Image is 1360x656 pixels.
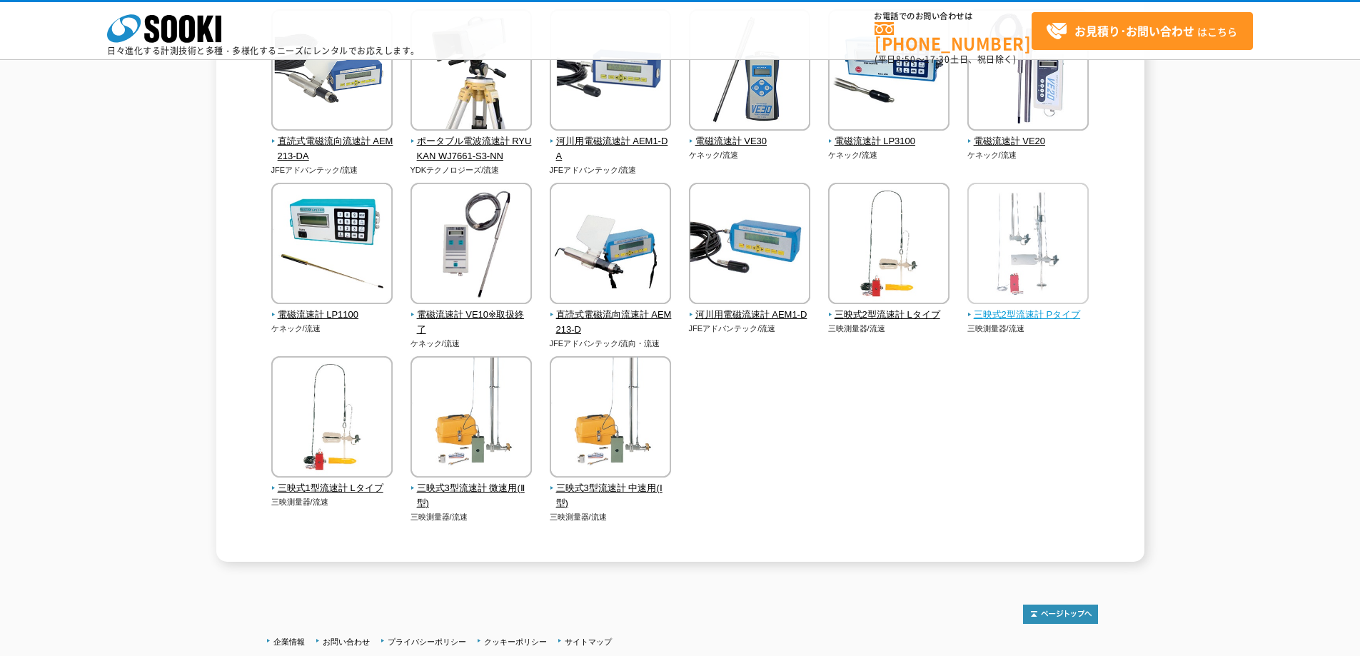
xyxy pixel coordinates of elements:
a: 三映式3型流速計 中速用(Ⅰ型) [550,468,672,510]
img: 直読式電磁流向流速計 AEM213-DA [271,9,393,134]
span: 三映式2型流速計 Lタイプ [828,308,950,323]
img: 電磁流速計 VE30 [689,9,810,134]
a: 三映式1型流速計 Lタイプ [271,468,393,496]
span: (平日 ～ 土日、祝日除く) [875,53,1016,66]
span: 電磁流速計 LP3100 [828,134,950,149]
img: 三映式1型流速計 Lタイプ [271,356,393,481]
a: 三映式2型流速計 Pタイプ [967,294,1089,323]
a: 電磁流速計 LP3100 [828,121,950,149]
strong: お見積り･お問い合わせ [1074,22,1194,39]
a: 河川用電磁流速計 AEM1-DA [550,121,672,163]
span: 電磁流速計 VE10※取扱終了 [410,308,533,338]
a: 電磁流速計 VE20 [967,121,1089,149]
span: ポータブル電波流速計 RYUKAN WJ7661-S3-NN [410,134,533,164]
p: 三映測量器/流速 [271,496,393,508]
p: JFEアドバンテック/流速 [689,323,811,335]
img: 電磁流速計 VE10※取扱終了 [410,183,532,308]
span: 17:30 [925,53,950,66]
a: プライバシーポリシー [388,637,466,646]
span: 河川用電磁流速計 AEM1-D [689,308,811,323]
img: ポータブル電波流速計 RYUKAN WJ7661-S3-NN [410,9,532,134]
a: 直読式電磁流向流速計 AEM213-D [550,294,672,337]
p: 三映測量器/流速 [550,511,672,523]
a: ポータブル電波流速計 RYUKAN WJ7661-S3-NN [410,121,533,163]
span: 河川用電磁流速計 AEM1-DA [550,134,672,164]
p: 三映測量器/流速 [410,511,533,523]
img: 三映式3型流速計 中速用(Ⅰ型) [550,356,671,481]
p: 日々進化する計測技術と多種・多様化するニーズにレンタルでお応えします。 [107,46,420,55]
a: お問い合わせ [323,637,370,646]
span: 8:50 [896,53,916,66]
span: 直読式電磁流向流速計 AEM213-DA [271,134,393,164]
p: YDKテクノロジーズ/流速 [410,164,533,176]
a: [PHONE_NUMBER] [875,22,1032,51]
p: JFEアドバンテック/流向・流速 [550,338,672,350]
span: 電磁流速計 VE30 [689,134,811,149]
p: ケネック/流速 [271,323,393,335]
p: 三映測量器/流速 [828,323,950,335]
p: JFEアドバンテック/流速 [271,164,393,176]
img: 河川用電磁流速計 AEM1-DA [550,9,671,134]
img: 電磁流速計 LP3100 [828,9,950,134]
img: 電磁流速計 LP1100 [271,183,393,308]
span: はこちら [1046,21,1237,42]
span: 三映式1型流速計 Lタイプ [271,481,393,496]
img: 三映式2型流速計 Lタイプ [828,183,950,308]
p: ケネック/流速 [828,149,950,161]
a: 河川用電磁流速計 AEM1-D [689,294,811,323]
a: クッキーポリシー [484,637,547,646]
img: 電磁流速計 VE20 [967,9,1089,134]
a: 三映式3型流速計 微速用(Ⅱ型) [410,468,533,510]
span: 電磁流速計 LP1100 [271,308,393,323]
p: 三映測量器/流速 [967,323,1089,335]
span: 電磁流速計 VE20 [967,134,1089,149]
p: JFEアドバンテック/流速 [550,164,672,176]
p: ケネック/流速 [967,149,1089,161]
img: 三映式3型流速計 微速用(Ⅱ型) [410,356,532,481]
a: 直読式電磁流向流速計 AEM213-DA [271,121,393,163]
span: 三映式3型流速計 微速用(Ⅱ型) [410,481,533,511]
a: 電磁流速計 VE10※取扱終了 [410,294,533,337]
a: 企業情報 [273,637,305,646]
a: 電磁流速計 LP1100 [271,294,393,323]
img: 直読式電磁流向流速計 AEM213-D [550,183,671,308]
a: 電磁流速計 VE30 [689,121,811,149]
a: お見積り･お問い合わせはこちら [1032,12,1253,50]
span: 三映式3型流速計 中速用(Ⅰ型) [550,481,672,511]
a: 三映式2型流速計 Lタイプ [828,294,950,323]
a: サイトマップ [565,637,612,646]
span: お電話でのお問い合わせは [875,12,1032,21]
img: トップページへ [1023,605,1098,624]
p: ケネック/流速 [410,338,533,350]
img: 河川用電磁流速計 AEM1-D [689,183,810,308]
img: 三映式2型流速計 Pタイプ [967,183,1089,308]
span: 三映式2型流速計 Pタイプ [967,308,1089,323]
p: ケネック/流速 [689,149,811,161]
span: 直読式電磁流向流速計 AEM213-D [550,308,672,338]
